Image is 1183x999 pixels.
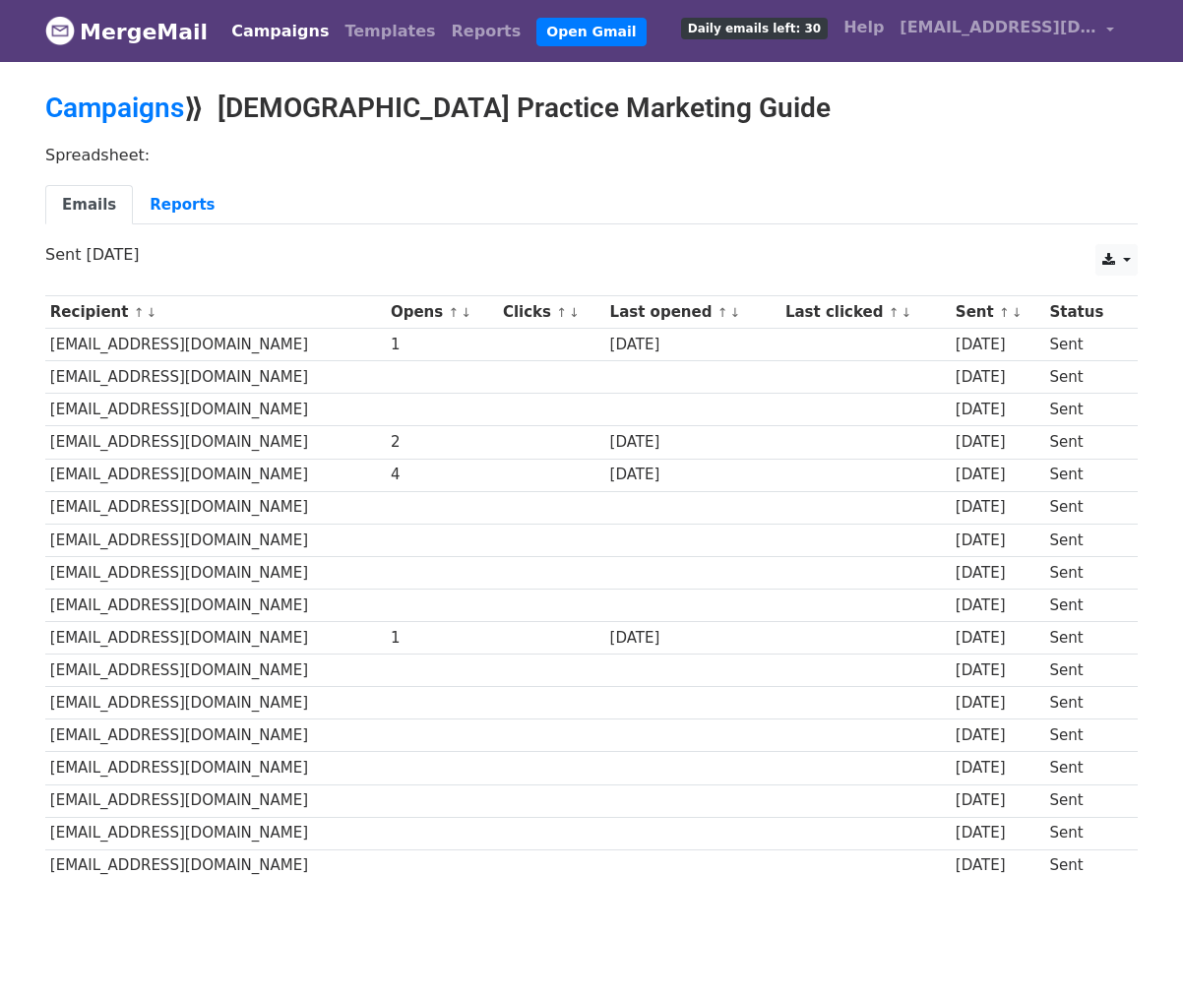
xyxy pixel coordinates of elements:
p: Sent [DATE] [45,244,1138,265]
div: 4 [391,464,493,486]
td: Sent [1045,491,1126,524]
h2: ⟫ [DEMOGRAPHIC_DATA] Practice Marketing Guide [45,92,1138,125]
a: [EMAIL_ADDRESS][DOMAIN_NAME] [892,8,1122,54]
div: [DATE] [956,334,1040,356]
a: Emails [45,185,133,225]
th: Last clicked [780,296,951,329]
div: [DATE] [956,530,1040,552]
td: [EMAIL_ADDRESS][DOMAIN_NAME] [45,622,386,655]
div: [DATE] [956,659,1040,682]
td: Sent [1045,459,1126,491]
td: Sent [1045,719,1126,752]
div: [DATE] [956,464,1040,486]
div: [DATE] [610,627,777,650]
td: [EMAIL_ADDRESS][DOMAIN_NAME] [45,687,386,719]
a: Campaigns [223,12,337,51]
div: [DATE] [956,822,1040,844]
div: [DATE] [956,627,1040,650]
td: Sent [1045,849,1126,882]
a: Campaigns [45,92,184,124]
a: Help [836,8,892,47]
td: [EMAIL_ADDRESS][DOMAIN_NAME] [45,394,386,426]
a: Daily emails left: 30 [673,8,836,47]
a: ↓ [146,305,156,320]
a: Reports [133,185,231,225]
a: ↑ [134,305,145,320]
iframe: Chat Widget [1085,905,1183,999]
div: [DATE] [956,594,1040,617]
img: MergeMail logo [45,16,75,45]
td: [EMAIL_ADDRESS][DOMAIN_NAME] [45,719,386,752]
div: 1 [391,627,493,650]
td: Sent [1045,784,1126,817]
td: Sent [1045,329,1126,361]
a: ↓ [1012,305,1023,320]
td: [EMAIL_ADDRESS][DOMAIN_NAME] [45,849,386,882]
a: Open Gmail [536,18,646,46]
td: Sent [1045,589,1126,621]
a: ↓ [569,305,580,320]
span: Daily emails left: 30 [681,18,828,39]
a: MergeMail [45,11,208,52]
td: [EMAIL_ADDRESS][DOMAIN_NAME] [45,556,386,589]
div: [DATE] [956,692,1040,715]
td: [EMAIL_ADDRESS][DOMAIN_NAME] [45,817,386,849]
td: Sent [1045,361,1126,394]
a: ↑ [889,305,900,320]
th: Clicks [498,296,605,329]
a: ↓ [729,305,740,320]
a: ↓ [901,305,911,320]
a: ↑ [999,305,1010,320]
a: Templates [337,12,443,51]
div: [DATE] [956,431,1040,454]
div: [DATE] [956,724,1040,747]
td: Sent [1045,556,1126,589]
div: 2 [391,431,493,454]
td: Sent [1045,687,1126,719]
a: ↑ [448,305,459,320]
div: [DATE] [610,431,777,454]
td: [EMAIL_ADDRESS][DOMAIN_NAME] [45,655,386,687]
td: [EMAIL_ADDRESS][DOMAIN_NAME] [45,459,386,491]
td: Sent [1045,524,1126,556]
td: [EMAIL_ADDRESS][DOMAIN_NAME] [45,361,386,394]
td: Sent [1045,622,1126,655]
th: Last opened [605,296,780,329]
a: ↓ [461,305,471,320]
td: [EMAIL_ADDRESS][DOMAIN_NAME] [45,524,386,556]
th: Recipient [45,296,386,329]
div: [DATE] [956,399,1040,421]
div: [DATE] [956,854,1040,877]
td: Sent [1045,426,1126,459]
td: [EMAIL_ADDRESS][DOMAIN_NAME] [45,784,386,817]
td: [EMAIL_ADDRESS][DOMAIN_NAME] [45,426,386,459]
div: [DATE] [610,334,777,356]
div: [DATE] [956,496,1040,519]
a: Reports [444,12,529,51]
td: [EMAIL_ADDRESS][DOMAIN_NAME] [45,329,386,361]
div: 1 [391,334,493,356]
div: [DATE] [956,757,1040,780]
td: Sent [1045,394,1126,426]
th: Status [1045,296,1126,329]
div: [DATE] [956,562,1040,585]
th: Sent [951,296,1045,329]
div: [DATE] [956,366,1040,389]
td: [EMAIL_ADDRESS][DOMAIN_NAME] [45,752,386,784]
p: Spreadsheet: [45,145,1138,165]
th: Opens [386,296,498,329]
td: Sent [1045,752,1126,784]
td: Sent [1045,655,1126,687]
div: [DATE] [610,464,777,486]
td: [EMAIL_ADDRESS][DOMAIN_NAME] [45,589,386,621]
span: [EMAIL_ADDRESS][DOMAIN_NAME] [900,16,1096,39]
a: ↑ [717,305,728,320]
a: ↑ [556,305,567,320]
div: [DATE] [956,789,1040,812]
td: [EMAIL_ADDRESS][DOMAIN_NAME] [45,491,386,524]
td: Sent [1045,817,1126,849]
